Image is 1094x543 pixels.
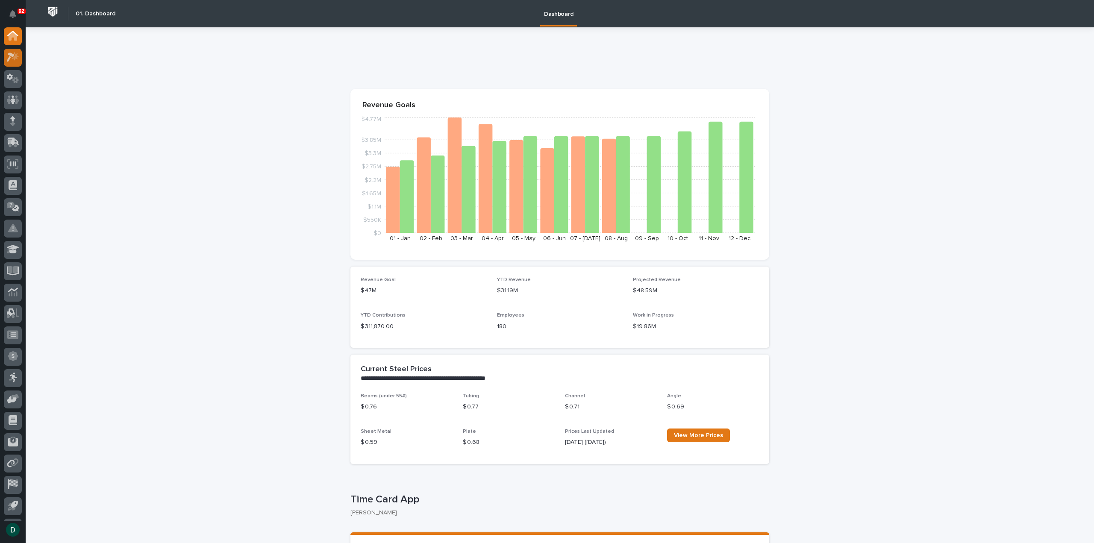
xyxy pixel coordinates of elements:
span: YTD Revenue [497,277,531,282]
text: 02 - Feb [420,235,442,241]
span: View More Prices [674,432,723,438]
tspan: $4.77M [361,116,381,122]
p: $ 0.59 [361,438,453,447]
span: Plate [463,429,476,434]
span: Projected Revenue [633,277,681,282]
text: 03 - Mar [450,235,473,241]
h2: Current Steel Prices [361,365,432,374]
span: Sheet Metal [361,429,391,434]
p: 92 [19,8,24,14]
tspan: $2.2M [365,177,381,183]
tspan: $1.1M [368,203,381,209]
p: [DATE] ([DATE]) [565,438,657,447]
span: Revenue Goal [361,277,396,282]
p: [PERSON_NAME] [350,509,762,517]
tspan: $3.3M [365,150,381,156]
tspan: $2.75M [362,164,381,170]
button: users-avatar [4,521,22,539]
text: 05 - May [512,235,535,241]
tspan: $550K [363,217,381,223]
tspan: $3.85M [361,137,381,143]
p: $47M [361,286,487,295]
p: $ 0.68 [463,438,555,447]
span: Angle [667,393,681,399]
span: YTD Contributions [361,313,406,318]
a: View More Prices [667,429,730,442]
p: $19.86M [633,322,759,331]
p: $31.19M [497,286,623,295]
p: Revenue Goals [362,101,757,110]
img: Workspace Logo [45,4,61,20]
text: 08 - Aug [605,235,628,241]
text: 07 - [DATE] [570,235,600,241]
div: Notifications92 [11,10,22,24]
button: Notifications [4,5,22,23]
text: 11 - Nov [699,235,719,241]
span: Prices Last Updated [565,429,614,434]
p: $ 0.77 [463,402,555,411]
p: $48.59M [633,286,759,295]
tspan: $0 [373,230,381,236]
p: Time Card App [350,493,766,506]
span: Channel [565,393,585,399]
span: Employees [497,313,524,318]
span: Tubing [463,393,479,399]
text: 10 - Oct [668,235,688,241]
span: Beams (under 55#) [361,393,407,399]
p: $ 0.71 [565,402,657,411]
h2: 01. Dashboard [76,10,115,18]
p: $ 311,870.00 [361,322,487,331]
text: 12 - Dec [729,235,750,241]
p: 180 [497,322,623,331]
tspan: $1.65M [362,190,381,196]
text: 06 - Jun [543,235,566,241]
p: $ 0.69 [667,402,759,411]
text: 09 - Sep [635,235,659,241]
span: Work in Progress [633,313,674,318]
text: 01 - Jan [390,235,411,241]
p: $ 0.76 [361,402,453,411]
text: 04 - Apr [482,235,504,241]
